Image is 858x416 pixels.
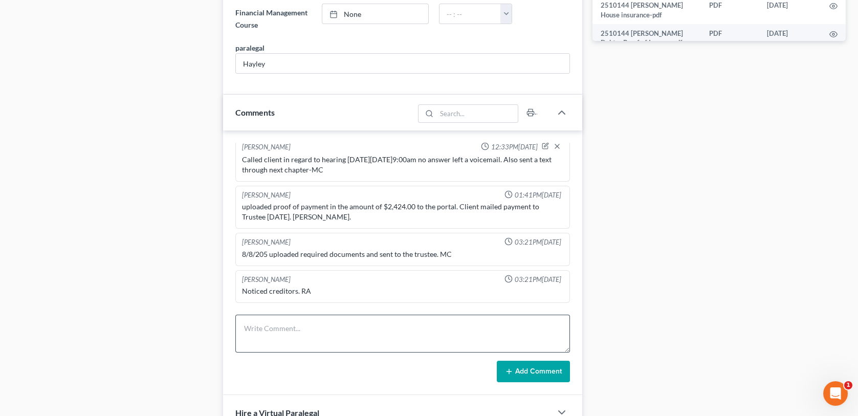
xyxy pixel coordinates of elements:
iframe: Intercom live chat [823,381,848,406]
span: Comments [235,107,275,117]
td: 2510144 [PERSON_NAME] Debtor Proof of Income-pdf [592,24,701,52]
button: Add Comment [497,361,570,382]
td: PDF [701,24,759,52]
div: Called client in regard to hearing [DATE][DATE]9:00am no answer left a voicemail. Also sent a tex... [242,155,563,175]
span: 1 [844,381,852,389]
span: 03:21PM[DATE] [515,237,561,247]
span: 03:21PM[DATE] [515,275,561,284]
input: -- [236,54,569,73]
div: [PERSON_NAME] [242,237,291,247]
div: uploaded proof of payment in the amount of $2,424.00 to the portal. Client mailed payment to Trus... [242,202,563,222]
input: Search... [436,105,518,122]
label: Financial Management Course [230,4,316,34]
div: paralegal [235,42,265,53]
input: -- : -- [439,4,501,24]
div: [PERSON_NAME] [242,190,291,200]
div: [PERSON_NAME] [242,142,291,152]
span: 01:41PM[DATE] [515,190,561,200]
div: 8/8/205 uploaded required documents and sent to the trustee. MC [242,249,563,259]
a: None [322,4,428,24]
div: [PERSON_NAME] [242,275,291,284]
div: Noticed creditors. RA [242,286,563,296]
span: 12:33PM[DATE] [491,142,538,152]
td: [DATE] [759,24,821,52]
